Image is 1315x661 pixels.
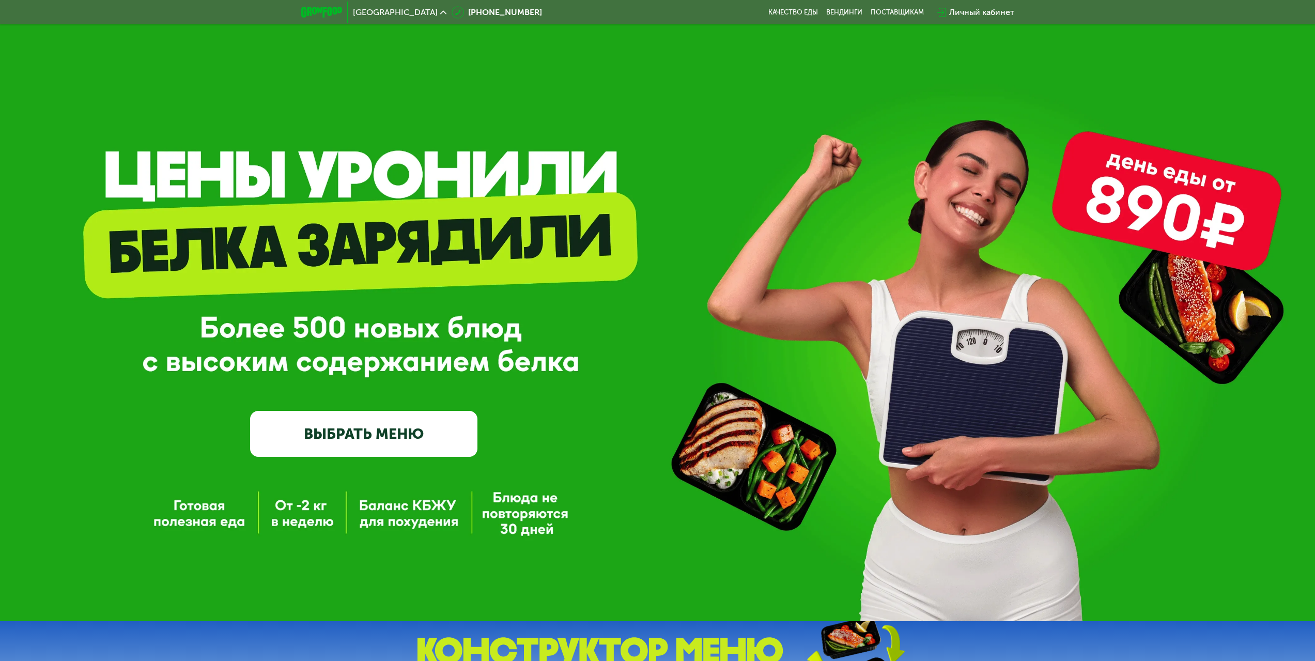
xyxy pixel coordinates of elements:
[826,8,862,17] a: Вендинги
[768,8,818,17] a: Качество еды
[871,8,924,17] div: поставщикам
[353,8,438,17] span: [GEOGRAPHIC_DATA]
[949,6,1014,19] div: Личный кабинет
[250,411,477,456] a: ВЫБРАТЬ МЕНЮ
[452,6,542,19] a: [PHONE_NUMBER]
